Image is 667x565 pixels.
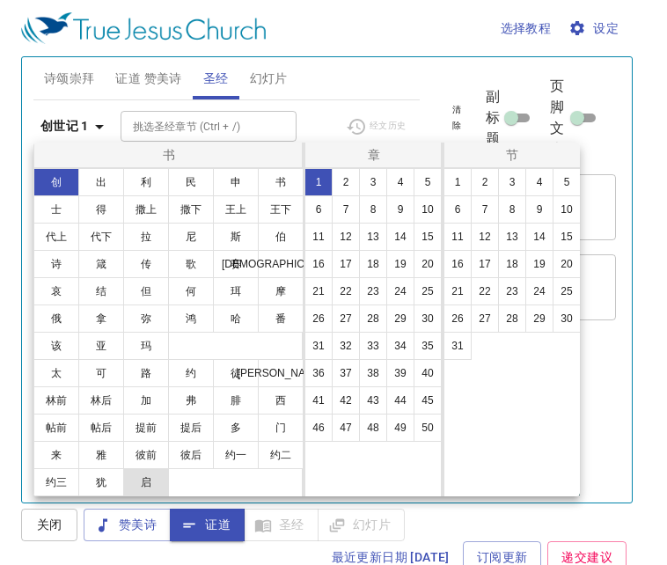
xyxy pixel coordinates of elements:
[78,414,124,442] button: 帖后
[168,386,214,415] button: 弗
[359,414,387,442] button: 48
[525,195,553,224] button: 9
[471,168,499,196] button: 2
[471,277,499,305] button: 22
[258,277,304,305] button: 摩
[443,195,472,224] button: 6
[414,277,442,305] button: 25
[414,414,442,442] button: 50
[525,168,553,196] button: 4
[553,168,581,196] button: 5
[168,223,214,251] button: 尼
[332,332,360,360] button: 32
[443,277,472,305] button: 21
[304,386,333,415] button: 41
[33,386,79,415] button: 林前
[168,195,214,224] button: 撒下
[78,441,124,469] button: 雅
[304,359,333,387] button: 36
[33,223,79,251] button: 代上
[123,195,169,224] button: 撒上
[123,305,169,333] button: 弥
[168,277,214,305] button: 何
[258,386,304,415] button: 西
[123,223,169,251] button: 拉
[168,305,214,333] button: 鸿
[332,250,360,278] button: 17
[525,223,553,251] button: 14
[213,441,259,469] button: 约一
[78,386,124,415] button: 林后
[498,277,526,305] button: 23
[386,305,414,333] button: 29
[332,359,360,387] button: 37
[498,195,526,224] button: 8
[332,277,360,305] button: 22
[414,332,442,360] button: 35
[359,305,387,333] button: 28
[471,250,499,278] button: 17
[38,146,301,164] p: 书
[414,359,442,387] button: 40
[332,195,360,224] button: 7
[304,277,333,305] button: 21
[498,305,526,333] button: 28
[386,168,414,196] button: 4
[123,359,169,387] button: 路
[78,223,124,251] button: 代下
[22,34,128,70] div: 主必快来
[33,305,79,333] button: 俄
[553,195,581,224] button: 10
[168,441,214,469] button: 彼后
[33,359,79,387] button: 太
[471,223,499,251] button: 12
[213,359,259,387] button: 徒
[443,250,472,278] button: 16
[443,305,472,333] button: 26
[123,468,169,496] button: 启
[33,277,79,305] button: 哀
[52,128,75,149] li: 84
[123,277,169,305] button: 但
[304,168,333,196] button: 1
[304,414,333,442] button: 46
[443,223,472,251] button: 11
[498,168,526,196] button: 3
[258,414,304,442] button: 门
[471,305,499,333] button: 27
[359,359,387,387] button: 38
[123,250,169,278] button: 传
[414,168,442,196] button: 5
[332,386,360,415] button: 42
[448,146,576,164] p: 节
[443,168,472,196] button: 1
[332,305,360,333] button: 27
[78,195,124,224] button: 得
[386,332,414,360] button: 34
[386,414,414,442] button: 49
[213,250,259,278] button: 赛
[553,250,581,278] button: 20
[258,305,304,333] button: 番
[258,359,304,387] button: [PERSON_NAME]
[498,250,526,278] button: 18
[33,441,79,469] button: 来
[414,223,442,251] button: 15
[33,250,79,278] button: 诗
[386,359,414,387] button: 39
[33,332,79,360] button: 该
[414,386,442,415] button: 45
[525,277,553,305] button: 24
[213,223,259,251] button: 斯
[213,414,259,442] button: 多
[258,250,304,278] button: [DEMOGRAPHIC_DATA]
[386,277,414,305] button: 24
[55,114,94,125] p: 诗 Hymns
[78,332,124,360] button: 亚
[471,195,499,224] button: 7
[168,414,214,442] button: 提后
[213,168,259,196] button: 申
[78,250,124,278] button: 箴
[443,332,472,360] button: 31
[359,195,387,224] button: 8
